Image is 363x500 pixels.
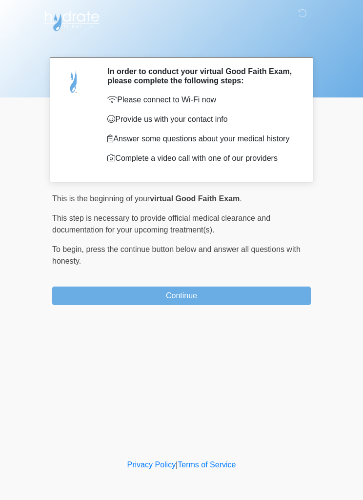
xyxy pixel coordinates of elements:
strong: virtual Good Faith Exam [150,194,240,203]
span: This is the beginning of your [52,194,150,203]
h1: ‎ ‎ [45,35,318,53]
a: Terms of Service [178,461,236,469]
a: Privacy Policy [127,461,176,469]
button: Continue [52,287,311,305]
h2: In order to conduct your virtual Good Faith Exam, please complete the following steps: [107,67,296,85]
span: To begin, [52,245,86,253]
img: Hydrate IV Bar - Chandler Logo [42,7,101,32]
p: Answer some questions about your medical history [107,133,296,145]
a: | [176,461,178,469]
p: Please connect to Wi-Fi now [107,94,296,106]
p: Complete a video call with one of our providers [107,153,296,164]
span: press the continue button below and answer all questions with honesty. [52,245,301,265]
span: This step is necessary to provide official medical clearance and documentation for your upcoming ... [52,214,270,234]
p: Provide us with your contact info [107,114,296,125]
span: . [240,194,242,203]
img: Agent Avatar [60,67,89,96]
